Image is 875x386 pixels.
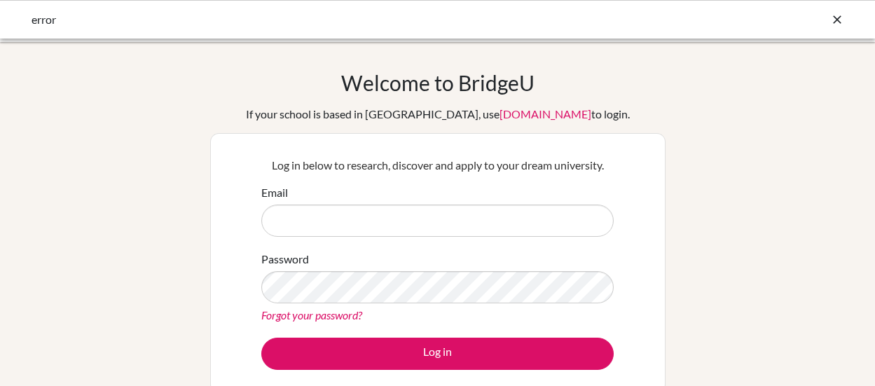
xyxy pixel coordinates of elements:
label: Password [261,251,309,268]
a: [DOMAIN_NAME] [499,107,591,120]
button: Log in [261,338,614,370]
div: If your school is based in [GEOGRAPHIC_DATA], use to login. [246,106,630,123]
h1: Welcome to BridgeU [341,70,535,95]
a: Forgot your password? [261,308,362,322]
p: Log in below to research, discover and apply to your dream university. [261,157,614,174]
label: Email [261,184,288,201]
div: error [32,11,634,28]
